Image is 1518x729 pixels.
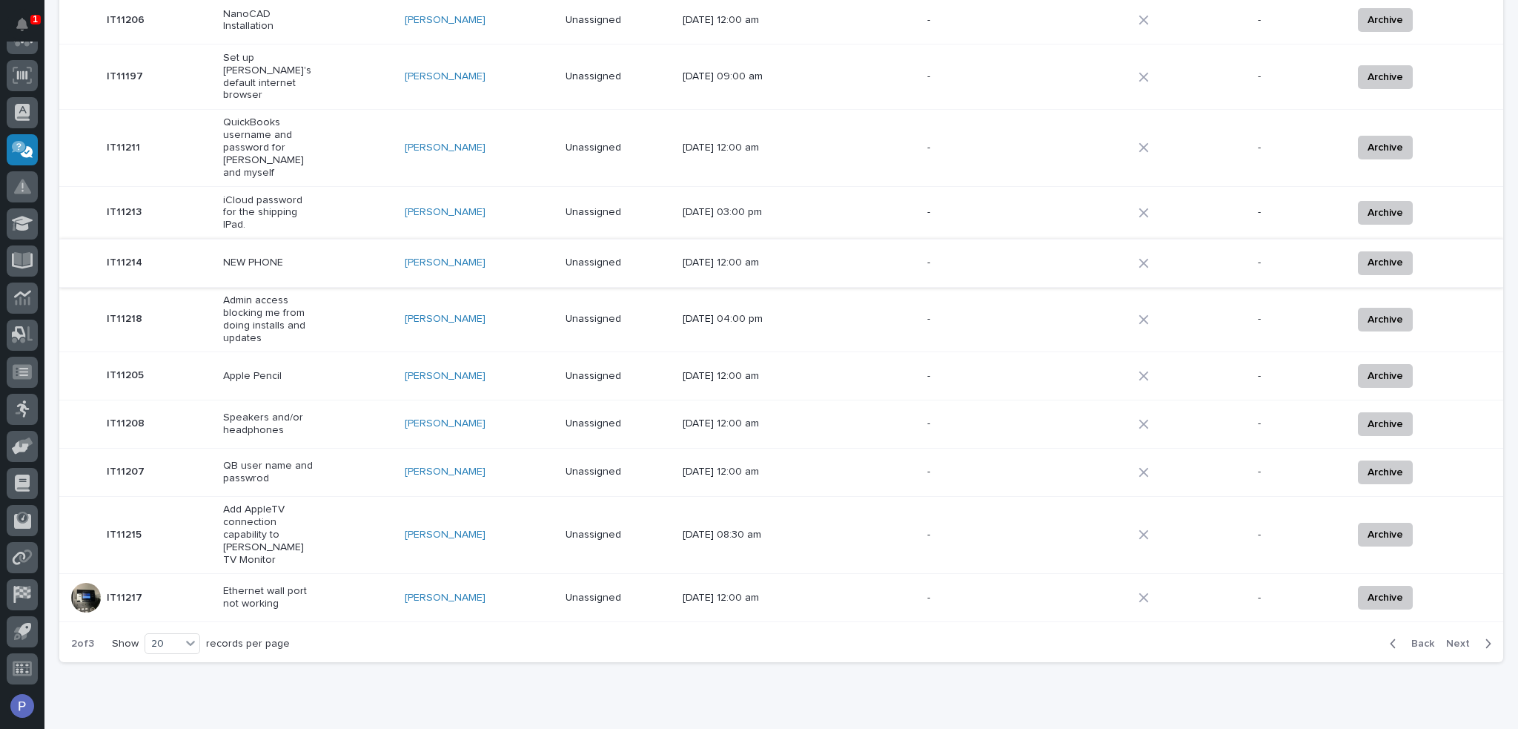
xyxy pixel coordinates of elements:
[223,257,316,269] p: NEW PHONE
[566,370,658,383] p: Unassigned
[927,70,1020,83] p: -
[1258,529,1340,541] p: -
[1402,637,1434,650] span: Back
[107,67,146,83] p: IT11197
[1358,308,1413,331] button: Archive
[107,526,145,541] p: IT11215
[405,529,485,541] a: [PERSON_NAME]
[59,239,1503,287] tr: IT11214IT11214 NEW PHONE[PERSON_NAME] Unassigned[DATE] 12:00 am--Archive
[566,529,658,541] p: Unassigned
[223,52,316,102] p: Set up [PERSON_NAME]'s default internet browser
[566,14,658,27] p: Unassigned
[683,592,775,604] p: [DATE] 12:00 am
[107,415,148,430] p: IT11208
[566,466,658,478] p: Unassigned
[107,203,145,219] p: IT11213
[107,254,145,269] p: IT11214
[1368,415,1403,433] span: Archive
[223,504,316,566] p: Add AppleTV connection capability to [PERSON_NAME] TV Monitor
[405,313,485,326] a: [PERSON_NAME]
[1368,311,1403,329] span: Archive
[112,638,139,650] p: Show
[566,313,658,326] p: Unassigned
[927,418,1020,430] p: -
[683,466,775,478] p: [DATE] 12:00 am
[1258,418,1340,430] p: -
[405,142,485,154] a: [PERSON_NAME]
[1368,139,1403,156] span: Archive
[927,370,1020,383] p: -
[1368,204,1403,222] span: Archive
[223,194,316,231] p: iCloud password for the shipping IPad.
[405,370,485,383] a: [PERSON_NAME]
[19,18,38,42] div: Notifications1
[1358,8,1413,32] button: Archive
[1368,464,1403,481] span: Archive
[683,370,775,383] p: [DATE] 12:00 am
[1358,136,1413,159] button: Archive
[107,589,145,604] p: IT11217
[1378,637,1440,650] button: Back
[566,70,658,83] p: Unassigned
[1368,254,1403,271] span: Archive
[683,14,775,27] p: [DATE] 12:00 am
[59,626,106,662] p: 2 of 3
[1258,257,1340,269] p: -
[683,257,775,269] p: [DATE] 12:00 am
[107,310,145,326] p: IT11218
[1258,206,1340,219] p: -
[1358,364,1413,388] button: Archive
[927,142,1020,154] p: -
[1358,523,1413,547] button: Archive
[405,257,485,269] a: [PERSON_NAME]
[223,116,316,179] p: QuickBooks username and password for [PERSON_NAME] and myself
[927,529,1020,541] p: -
[1258,592,1340,604] p: -
[683,529,775,541] p: [DATE] 08:30 am
[927,592,1020,604] p: -
[223,460,316,485] p: QB user name and passwrod
[405,418,485,430] a: [PERSON_NAME]
[7,690,38,722] button: users-avatar
[1368,526,1403,544] span: Archive
[59,496,1503,573] tr: IT11215IT11215 Add AppleTV connection capability to [PERSON_NAME] TV Monitor[PERSON_NAME] Unassig...
[107,11,148,27] p: IT11206
[683,70,775,83] p: [DATE] 09:00 am
[59,574,1503,622] tr: IT11217IT11217 Ethernet wall port not working[PERSON_NAME] Unassigned[DATE] 12:00 am--Archive
[1258,142,1340,154] p: -
[1358,461,1413,484] button: Archive
[59,352,1503,400] tr: IT11205IT11205 Apple Pencil[PERSON_NAME] Unassigned[DATE] 12:00 am--Archive
[1358,201,1413,225] button: Archive
[145,636,181,652] div: 20
[566,206,658,219] p: Unassigned
[1258,466,1340,478] p: -
[1358,412,1413,436] button: Archive
[683,313,775,326] p: [DATE] 04:00 pm
[59,186,1503,239] tr: IT11213IT11213 iCloud password for the shipping IPad.[PERSON_NAME] Unassigned[DATE] 03:00 pm--Arc...
[927,14,1020,27] p: -
[927,313,1020,326] p: -
[33,14,38,24] p: 1
[223,412,316,437] p: Speakers and/or headphones
[107,366,147,382] p: IT11205
[1368,11,1403,29] span: Archive
[206,638,290,650] p: records per page
[405,70,485,83] a: [PERSON_NAME]
[223,585,316,610] p: Ethernet wall port not working
[59,287,1503,352] tr: IT11218IT11218 Admin access blocking me from doing installs and updates[PERSON_NAME] Unassigned[D...
[1368,589,1403,607] span: Archive
[7,9,38,40] button: Notifications
[566,142,658,154] p: Unassigned
[683,206,775,219] p: [DATE] 03:00 pm
[1368,367,1403,385] span: Archive
[405,14,485,27] a: [PERSON_NAME]
[1446,637,1479,650] span: Next
[107,139,143,154] p: IT11211
[223,294,316,344] p: Admin access blocking me from doing installs and updates
[405,592,485,604] a: [PERSON_NAME]
[59,448,1503,496] tr: IT11207IT11207 QB user name and passwrod[PERSON_NAME] Unassigned[DATE] 12:00 am--Archive
[1258,313,1340,326] p: -
[1368,68,1403,86] span: Archive
[107,463,148,478] p: IT11207
[1440,637,1503,650] button: Next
